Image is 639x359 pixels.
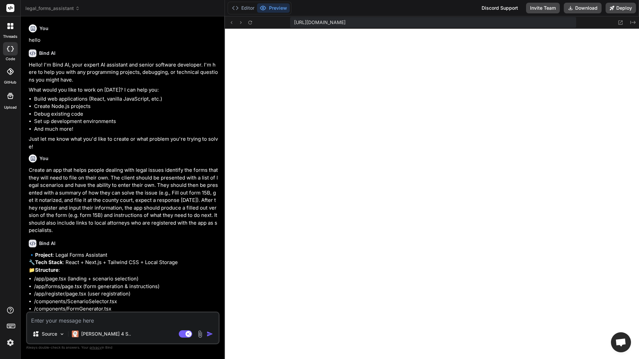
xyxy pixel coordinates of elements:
strong: Structure [35,267,58,273]
strong: Tech Stack [35,259,63,265]
li: /app/page.tsx (landing + scenario selection) [34,275,218,283]
span: legal_forms_assistant [25,5,80,12]
div: Discord Support [478,3,522,13]
span: [URL][DOMAIN_NAME] [294,19,346,26]
label: code [6,56,15,62]
li: And much more! [34,125,218,133]
p: Create an app that helps people dealing with legal issues identify the forms that they will need ... [29,166,218,234]
h6: Bind AI [39,50,55,56]
div: Open chat [611,332,631,352]
li: /app/register/page.tsx (user registration) [34,290,218,298]
button: Download [564,3,602,13]
li: Set up development environments [34,118,218,125]
p: Source [42,331,57,337]
label: GitHub [4,80,16,85]
strong: Project [35,252,53,258]
img: Pick Models [59,331,65,337]
span: privacy [90,345,102,349]
img: Claude 4 Sonnet [72,331,79,337]
p: Just let me know what you'd like to create or what problem you're trying to solve! [29,135,218,150]
p: Hello! I'm Bind AI, your expert AI assistant and senior software developer. I'm here to help you ... [29,61,218,84]
button: Preview [257,3,290,13]
li: /components/ScenarioSelector.tsx [34,298,218,306]
button: Invite Team [526,3,560,13]
p: hello [29,36,218,44]
h6: You [39,155,48,162]
p: 🔹 : Legal Forms Assistant 🔧 : React + Next.js + Tailwind CSS + Local Storage 📁 : [29,251,218,274]
li: /app/forms/page.tsx (form generation & instructions) [34,283,218,290]
li: /components/FormGenerator.tsx [34,305,218,313]
img: settings [5,337,16,348]
label: threads [3,34,17,39]
li: Debug existing code [34,110,218,118]
p: [PERSON_NAME] 4 S.. [81,331,131,337]
h6: You [39,25,48,32]
label: Upload [4,105,17,110]
p: Always double-check its answers. Your in Bind [26,344,220,351]
img: icon [207,331,213,337]
li: Build web applications (React, vanilla JavaScript, etc.) [34,95,218,103]
button: Editor [229,3,257,13]
li: Create Node.js projects [34,103,218,110]
img: attachment [196,330,204,338]
p: What would you like to work on [DATE]? I can help you: [29,86,218,94]
h6: Bind AI [39,240,55,247]
button: Deploy [606,3,636,13]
